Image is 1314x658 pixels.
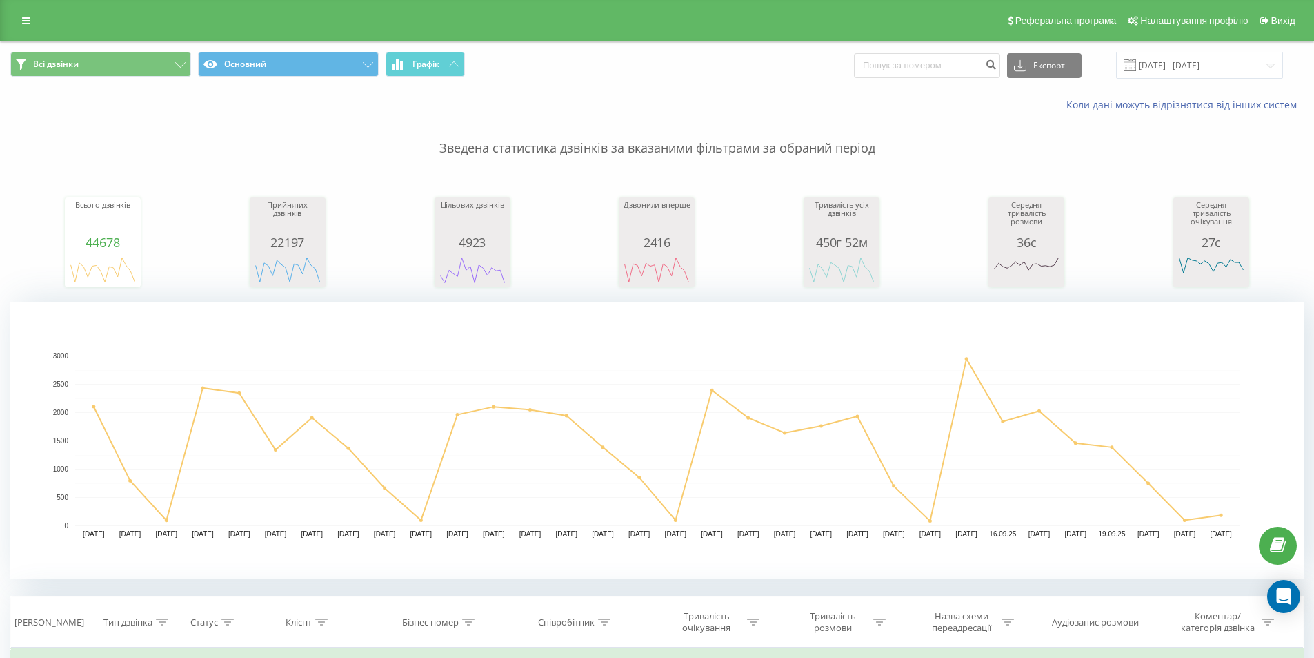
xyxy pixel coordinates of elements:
button: Експорт [1007,53,1082,78]
div: Тип дзвінка [103,617,152,628]
text: [DATE] [83,530,105,538]
text: [DATE] [846,530,868,538]
svg: A chart. [807,249,876,291]
div: Прийнятих дзвінків [253,201,322,235]
text: [DATE] [1210,530,1232,538]
div: Клієнт [286,617,312,628]
text: [DATE] [301,530,323,538]
text: [DATE] [374,530,396,538]
text: [DATE] [410,530,432,538]
text: [DATE] [774,530,796,538]
div: Тривалість розмови [796,610,870,634]
text: 19.09.25 [1099,530,1126,538]
div: Співробітник [538,617,595,628]
text: [DATE] [483,530,505,538]
text: [DATE] [955,530,977,538]
div: Назва схеми переадресації [924,610,998,634]
span: Графік [412,59,439,69]
text: [DATE] [519,530,541,538]
svg: A chart. [253,249,322,291]
div: 44678 [68,235,137,249]
text: [DATE] [1065,530,1087,538]
text: 0 [64,522,68,530]
span: Вихід [1271,15,1295,26]
a: Коли дані можуть відрізнятися вiд інших систем [1066,98,1304,111]
div: 2416 [622,235,691,249]
text: 16.09.25 [989,530,1016,538]
text: 1000 [53,465,69,473]
svg: A chart. [68,249,137,291]
text: [DATE] [701,530,723,538]
div: Тривалість очікування [670,610,744,634]
text: 500 [57,494,68,501]
text: [DATE] [446,530,468,538]
text: [DATE] [883,530,905,538]
text: [DATE] [228,530,250,538]
button: Графік [386,52,465,77]
text: [DATE] [156,530,178,538]
text: 1500 [53,437,69,445]
text: [DATE] [265,530,287,538]
text: [DATE] [737,530,759,538]
div: Середня тривалість розмови [992,201,1061,235]
button: Основний [198,52,379,77]
div: Коментар/категорія дзвінка [1177,610,1258,634]
svg: A chart. [622,249,691,291]
text: [DATE] [919,530,942,538]
span: Реферальна програма [1015,15,1117,26]
span: Налаштування профілю [1140,15,1248,26]
text: [DATE] [119,530,141,538]
div: Тривалість усіх дзвінків [807,201,876,235]
div: Бізнес номер [402,617,459,628]
div: Дзвонили вперше [622,201,691,235]
div: Всього дзвінків [68,201,137,235]
div: [PERSON_NAME] [14,617,84,628]
text: [DATE] [1174,530,1196,538]
div: Статус [190,617,218,628]
input: Пошук за номером [854,53,1000,78]
text: [DATE] [555,530,577,538]
text: [DATE] [810,530,832,538]
svg: A chart. [10,302,1304,579]
text: 2000 [53,409,69,416]
div: Середня тривалість очікування [1177,201,1246,235]
div: Open Intercom Messenger [1267,580,1300,613]
span: Всі дзвінки [33,59,79,70]
svg: A chart. [1177,249,1246,291]
div: Аудіозапис розмови [1052,617,1139,628]
div: 36с [992,235,1061,249]
div: Цільових дзвінків [438,201,507,235]
text: [DATE] [665,530,687,538]
div: 27с [1177,235,1246,249]
svg: A chart. [992,249,1061,291]
text: [DATE] [628,530,650,538]
text: 2500 [53,380,69,388]
text: [DATE] [592,530,614,538]
button: Всі дзвінки [10,52,191,77]
text: [DATE] [192,530,214,538]
text: 3000 [53,352,69,360]
text: [DATE] [1028,530,1051,538]
text: [DATE] [1137,530,1159,538]
text: [DATE] [337,530,359,538]
div: 450г 52м [807,235,876,249]
div: 22197 [253,235,322,249]
svg: A chart. [438,249,507,291]
div: 4923 [438,235,507,249]
p: Зведена статистика дзвінків за вказаними фільтрами за обраний період [10,112,1304,157]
